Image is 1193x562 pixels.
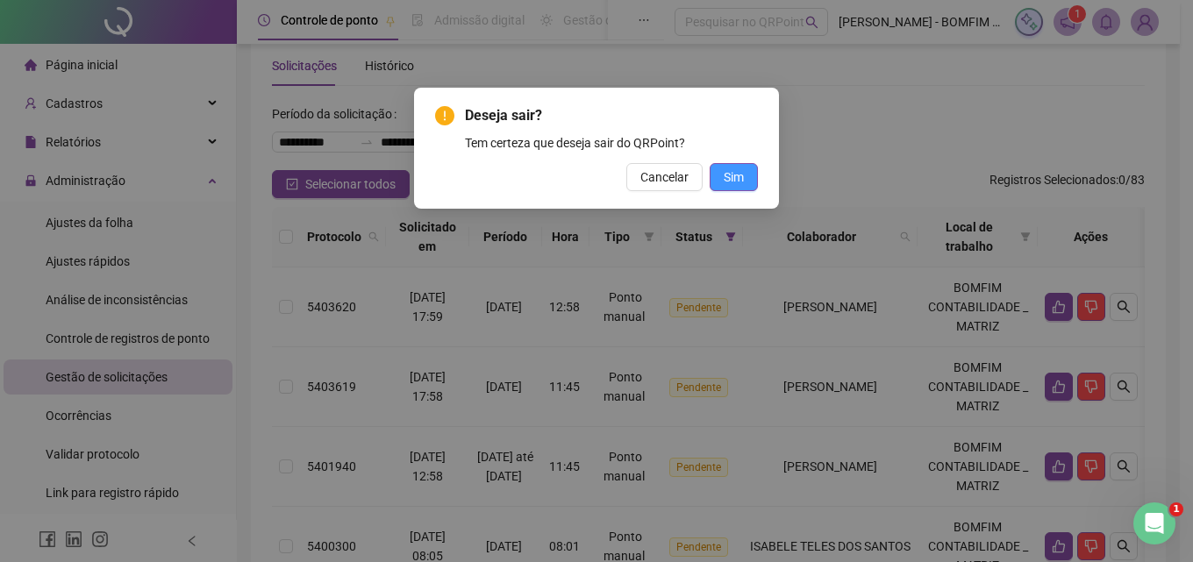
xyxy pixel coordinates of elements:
button: Sim [710,163,758,191]
button: Cancelar [626,163,703,191]
iframe: Intercom live chat [1133,502,1175,544]
div: Tem certeza que deseja sair do QRPoint? [465,133,758,153]
span: Sim [724,167,744,187]
span: exclamation-circle [435,106,454,125]
span: Deseja sair? [465,105,758,126]
span: Cancelar [640,167,689,187]
span: 1 [1169,502,1183,516]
